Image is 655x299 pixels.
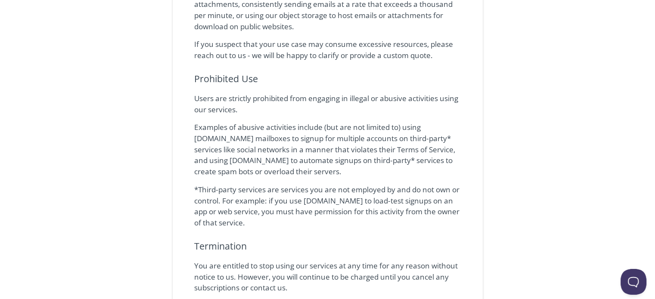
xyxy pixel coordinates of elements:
[194,71,461,86] h6: Prohibited Use
[621,269,646,295] iframe: Help Scout Beacon - Open
[194,260,461,293] p: You are entitled to stop using our services at any time for any reason without notice to us. Howe...
[194,184,461,228] p: *Third-party services are services you are not employed by and do not own or control. For example...
[194,39,461,61] p: If you suspect that your use case may consume excessive resources, please reach out to us - we wi...
[194,239,461,253] h6: Termination
[194,122,461,177] p: Examples of abusive activities include (but are not limited to) using [DOMAIN_NAME] mailboxes to ...
[194,93,461,115] p: Users are strictly prohibited from engaging in illegal or abusive activities using our services.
